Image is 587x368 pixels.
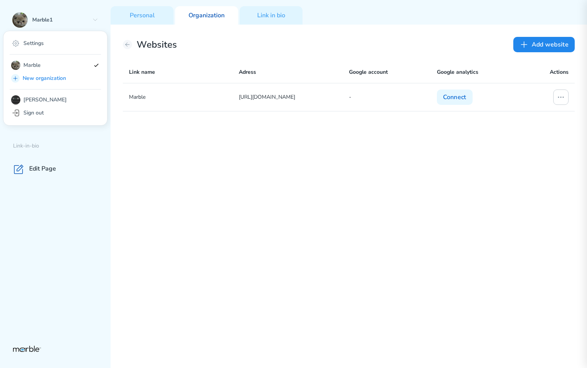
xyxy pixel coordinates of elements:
p: Google analytics [437,68,525,77]
p: Link name [129,68,239,77]
p: [PERSON_NAME] [23,96,67,104]
h2: Websites [137,39,177,50]
p: Actions [550,68,569,77]
p: Settings [23,40,44,47]
p: Adress [239,68,349,77]
p: Edit Page [29,165,56,173]
p: Personal [130,12,155,20]
p: New organization [23,74,99,83]
p: Link in bio [257,12,285,20]
p: Marble [23,61,90,70]
button: Add website [513,37,575,52]
p: - [349,93,437,102]
p: Marble [129,93,239,102]
p: Link-in-bio [13,143,111,150]
p: Google account [349,68,437,77]
p: [URL][DOMAIN_NAME] [239,93,349,102]
button: Connect [437,90,473,105]
p: Organization [189,12,225,20]
p: Sign out [23,109,44,117]
p: Marble1 [32,17,89,24]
